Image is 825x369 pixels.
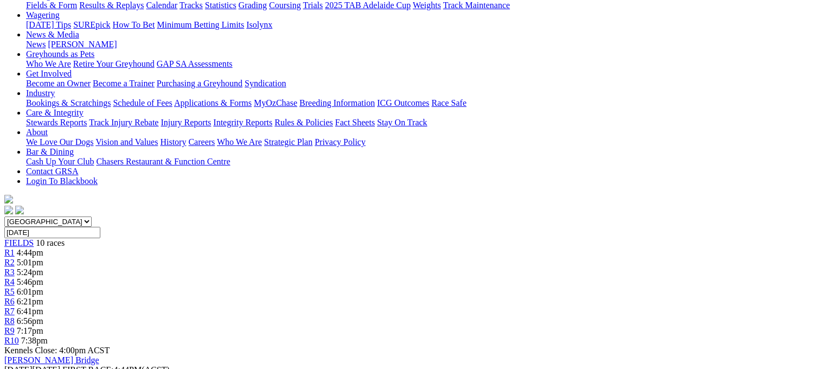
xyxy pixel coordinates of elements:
[26,79,821,88] div: Get Involved
[303,1,323,10] a: Trials
[4,326,15,335] a: R9
[17,277,43,287] span: 5:46pm
[26,147,74,156] a: Bar & Dining
[246,20,272,29] a: Isolynx
[413,1,441,10] a: Weights
[26,88,55,98] a: Industry
[299,98,375,107] a: Breeding Information
[377,98,429,107] a: ICG Outcomes
[188,137,215,147] a: Careers
[26,157,94,166] a: Cash Up Your Club
[335,118,375,127] a: Fact Sheets
[4,248,15,257] a: R1
[4,277,15,287] a: R4
[26,59,821,69] div: Greyhounds as Pets
[161,118,211,127] a: Injury Reports
[26,30,79,39] a: News & Media
[36,238,65,247] span: 10 races
[157,20,244,29] a: Minimum Betting Limits
[79,1,144,10] a: Results & Replays
[4,258,15,267] a: R2
[17,316,43,326] span: 6:56pm
[174,98,252,107] a: Applications & Forms
[26,79,91,88] a: Become an Owner
[254,98,297,107] a: MyOzChase
[146,1,177,10] a: Calendar
[26,40,46,49] a: News
[274,118,333,127] a: Rules & Policies
[113,20,155,29] a: How To Bet
[269,1,301,10] a: Coursing
[4,195,13,203] img: logo-grsa-white.png
[431,98,466,107] a: Race Safe
[26,108,84,117] a: Care & Integrity
[113,98,172,107] a: Schedule of Fees
[17,326,43,335] span: 7:17pm
[4,307,15,316] a: R7
[4,316,15,326] a: R8
[4,268,15,277] a: R3
[4,238,34,247] a: FIELDS
[26,20,71,29] a: [DATE] Tips
[26,137,93,147] a: We Love Our Dogs
[17,268,43,277] span: 5:24pm
[93,79,155,88] a: Become a Trainer
[26,176,98,186] a: Login To Blackbook
[26,118,821,128] div: Care & Integrity
[26,1,77,10] a: Fields & Form
[17,248,43,257] span: 4:44pm
[245,79,286,88] a: Syndication
[325,1,411,10] a: 2025 TAB Adelaide Cup
[26,49,94,59] a: Greyhounds as Pets
[264,137,312,147] a: Strategic Plan
[73,59,155,68] a: Retire Your Greyhound
[17,297,43,306] span: 6:21pm
[377,118,427,127] a: Stay On Track
[48,40,117,49] a: [PERSON_NAME]
[26,1,821,10] div: Racing
[4,336,19,345] a: R10
[217,137,262,147] a: Who We Are
[96,157,230,166] a: Chasers Restaurant & Function Centre
[4,297,15,306] a: R6
[205,1,236,10] a: Statistics
[15,206,24,214] img: twitter.svg
[4,287,15,296] a: R5
[157,79,242,88] a: Purchasing a Greyhound
[4,227,100,238] input: Select date
[239,1,267,10] a: Grading
[26,59,71,68] a: Who We Are
[17,258,43,267] span: 5:01pm
[4,355,99,365] a: [PERSON_NAME] Bridge
[213,118,272,127] a: Integrity Reports
[17,287,43,296] span: 6:01pm
[26,137,821,147] div: About
[157,59,233,68] a: GAP SA Assessments
[26,128,48,137] a: About
[95,137,158,147] a: Vision and Values
[4,346,110,355] span: Kennels Close: 4:00pm ACST
[180,1,203,10] a: Tracks
[73,20,110,29] a: SUREpick
[17,307,43,316] span: 6:41pm
[26,69,72,78] a: Get Involved
[26,118,87,127] a: Stewards Reports
[26,98,821,108] div: Industry
[160,137,186,147] a: History
[26,10,60,20] a: Wagering
[26,98,111,107] a: Bookings & Scratchings
[26,20,821,30] div: Wagering
[443,1,510,10] a: Track Maintenance
[4,206,13,214] img: facebook.svg
[315,137,366,147] a: Privacy Policy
